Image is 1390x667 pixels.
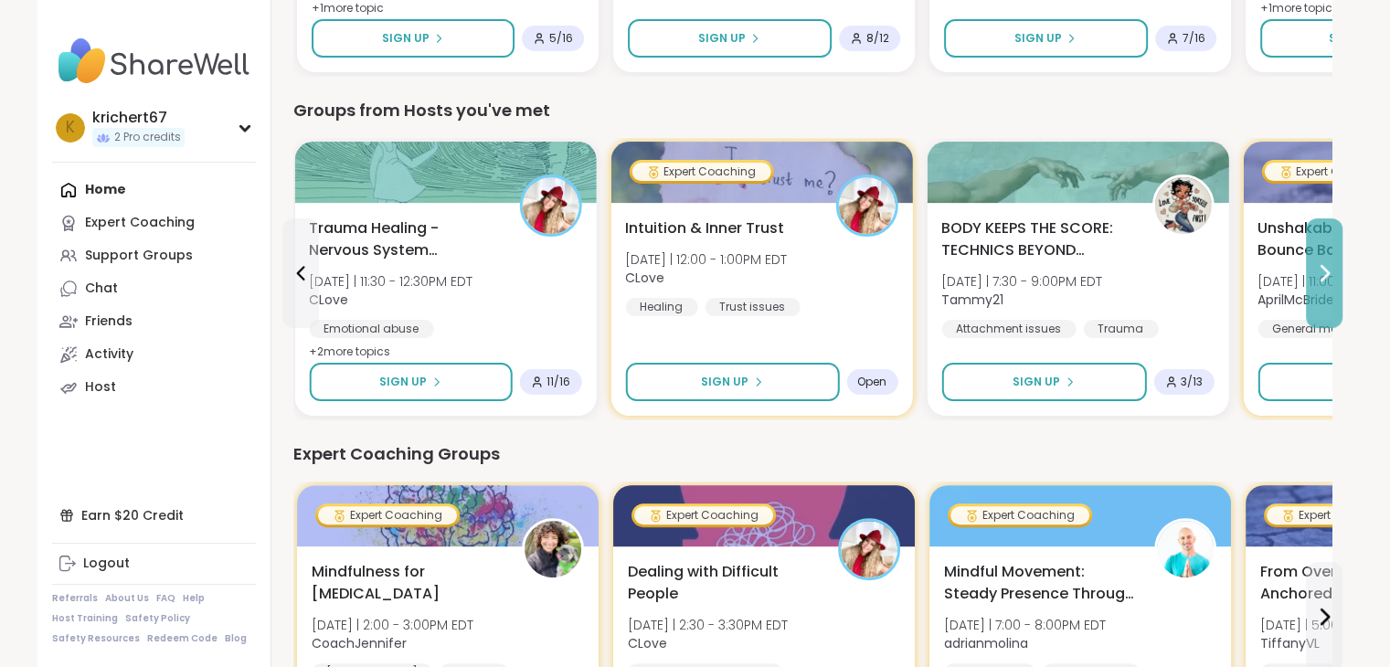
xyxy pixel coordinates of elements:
span: [DATE] | 7:00 - 8:00PM EDT [944,616,1106,634]
b: TiffanyVL [1260,634,1320,652]
a: FAQ [156,592,175,605]
b: CoachJennifer [312,634,407,652]
img: CLove [841,521,897,577]
button: Sign Up [944,19,1148,58]
div: Logout [83,555,130,573]
b: adrianmolina [944,634,1028,652]
a: Blog [225,632,247,645]
div: Expert Coaching [950,506,1089,524]
span: [DATE] | 2:00 - 3:00PM EDT [312,616,473,634]
span: 5 / 16 [549,31,573,46]
div: Expert Coaching [85,214,195,232]
img: CLove [522,177,578,234]
a: Chat [52,272,256,305]
div: Attachment issues [941,320,1076,338]
span: Sign Up [1013,374,1060,390]
img: ShareWell Nav Logo [52,29,256,93]
button: Sign Up [628,19,832,58]
a: Friends [52,305,256,338]
div: Trust issues [705,298,800,316]
span: Mindful Movement: Steady Presence Through Yoga [944,561,1134,605]
img: CoachJennifer [525,521,581,577]
span: [DATE] | 11:30 - 12:30PM EDT [309,272,472,291]
span: Sign Up [382,30,430,47]
span: BODY KEEPS THE SCORE: TECHNICS BEYOND TRAUMA [941,217,1131,261]
div: krichert67 [92,108,185,128]
div: Chat [85,280,118,298]
span: Sign Up [698,30,746,47]
button: Sign Up [941,363,1146,401]
div: Friends [85,312,133,331]
a: Support Groups [52,239,256,272]
b: AprilMcBride [1257,291,1334,309]
a: Logout [52,547,256,580]
b: CLove [625,269,664,287]
a: Safety Policy [125,612,190,625]
div: Activity [85,345,133,364]
a: About Us [105,592,149,605]
span: Sign Up [379,374,427,390]
div: Emotional abuse [309,320,433,338]
button: Sign Up [625,363,839,401]
div: Trauma [1083,320,1158,338]
b: CLove [628,634,667,652]
span: Intuition & Inner Trust [625,217,784,239]
span: Sign Up [1329,30,1376,47]
span: 11 / 16 [546,375,570,389]
a: Referrals [52,592,98,605]
img: Tammy21 [1154,177,1211,234]
b: Tammy21 [941,291,1003,309]
img: adrianmolina [1157,521,1214,577]
div: Expert Coaching [634,506,773,524]
span: 2 Pro credits [114,130,181,145]
b: CLove [309,291,348,309]
div: Support Groups [85,247,193,265]
span: Sign Up [1014,30,1062,47]
span: [DATE] | 12:00 - 1:00PM EDT [625,250,787,269]
span: Mindfulness for [MEDICAL_DATA] [312,561,502,605]
span: 8 / 12 [866,31,889,46]
div: Expert Coaching [631,163,770,181]
span: [DATE] | 7:30 - 9:00PM EDT [941,272,1102,291]
a: Host [52,371,256,404]
button: Sign Up [312,19,515,58]
img: CLove [838,177,895,234]
a: Help [183,592,205,605]
div: Groups from Hosts you've met [293,98,1332,123]
div: Earn $20 Credit [52,499,256,532]
a: Host Training [52,612,118,625]
a: Expert Coaching [52,206,256,239]
button: Sign Up [309,363,512,401]
span: Sign Up [701,374,748,390]
a: Safety Resources [52,632,140,645]
span: Dealing with Difficult People [628,561,818,605]
div: Host [85,378,116,397]
span: 3 / 13 [1181,375,1203,389]
span: Open [857,375,886,389]
div: Expert Coaching Groups [293,441,1332,467]
span: [DATE] | 2:30 - 3:30PM EDT [628,616,788,634]
span: Trauma Healing - Nervous System Regulation [309,217,499,261]
div: Healing [625,298,697,316]
div: Expert Coaching [318,506,457,524]
a: Redeem Code [147,632,218,645]
span: 7 / 16 [1183,31,1205,46]
a: Activity [52,338,256,371]
span: k [66,116,75,140]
